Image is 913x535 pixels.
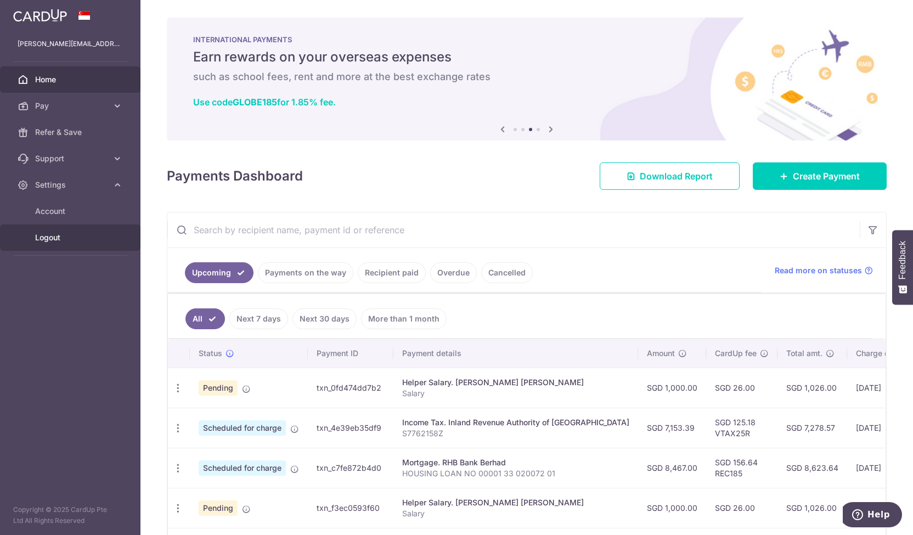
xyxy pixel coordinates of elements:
iframe: Opens a widget where you can find more information [843,502,902,530]
span: Logout [35,232,108,243]
span: Amount [647,348,675,359]
p: Salary [402,388,629,399]
td: SGD 8,467.00 [638,448,706,488]
input: Search by recipient name, payment id or reference [167,212,860,247]
h4: Payments Dashboard [167,166,303,186]
td: txn_f3ec0593f60 [308,488,393,528]
td: txn_0fd474dd7b2 [308,368,393,408]
p: INTERNATIONAL PAYMENTS [193,35,860,44]
span: Total amt. [786,348,822,359]
img: CardUp [13,9,67,22]
a: Download Report [600,162,740,190]
div: Helper Salary. [PERSON_NAME] [PERSON_NAME] [402,497,629,508]
td: SGD 1,000.00 [638,368,706,408]
td: SGD 1,026.00 [777,488,847,528]
span: Pending [199,500,238,516]
a: Payments on the way [258,262,353,283]
td: txn_4e39eb35df9 [308,408,393,448]
span: Pay [35,100,108,111]
span: Refer & Save [35,127,108,138]
td: SGD 1,000.00 [638,488,706,528]
img: International Payment Banner [167,18,887,140]
a: Overdue [430,262,477,283]
th: Payment details [393,339,638,368]
a: All [185,308,225,329]
span: Feedback [898,241,908,279]
td: SGD 26.00 [706,368,777,408]
div: Helper Salary. [PERSON_NAME] [PERSON_NAME] [402,377,629,388]
a: Create Payment [753,162,887,190]
span: Pending [199,380,238,396]
td: SGD 7,278.57 [777,408,847,448]
span: Settings [35,179,108,190]
a: Recipient paid [358,262,426,283]
div: Income Tax. Inland Revenue Authority of [GEOGRAPHIC_DATA] [402,417,629,428]
b: GLOBE185 [233,97,277,108]
td: SGD 26.00 [706,488,777,528]
span: Read more on statuses [775,265,862,276]
span: Account [35,206,108,217]
span: Download Report [640,170,713,183]
p: [PERSON_NAME][EMAIL_ADDRESS][PERSON_NAME][DOMAIN_NAME] [18,38,123,49]
a: Upcoming [185,262,253,283]
div: Mortgage. RHB Bank Berhad [402,457,629,468]
span: Charge date [856,348,901,359]
a: Use codeGLOBE185for 1.85% fee. [193,97,336,108]
td: txn_c7fe872b4d0 [308,448,393,488]
td: SGD 125.18 VTAX25R [706,408,777,448]
a: Cancelled [481,262,533,283]
td: SGD 8,623.64 [777,448,847,488]
a: Next 30 days [292,308,357,329]
a: Next 7 days [229,308,288,329]
span: CardUp fee [715,348,757,359]
button: Feedback - Show survey [892,230,913,305]
p: Salary [402,508,629,519]
td: SGD 1,026.00 [777,368,847,408]
td: SGD 7,153.39 [638,408,706,448]
th: Payment ID [308,339,393,368]
p: HOUSING LOAN NO 00001 33 020072 01 [402,468,629,479]
span: Create Payment [793,170,860,183]
span: Scheduled for charge [199,460,286,476]
td: SGD 156.64 REC185 [706,448,777,488]
span: Scheduled for charge [199,420,286,436]
span: Support [35,153,108,164]
p: S7762158Z [402,428,629,439]
a: More than 1 month [361,308,447,329]
span: Status [199,348,222,359]
span: Home [35,74,108,85]
h6: such as school fees, rent and more at the best exchange rates [193,70,860,83]
h5: Earn rewards on your overseas expenses [193,48,860,66]
a: Read more on statuses [775,265,873,276]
